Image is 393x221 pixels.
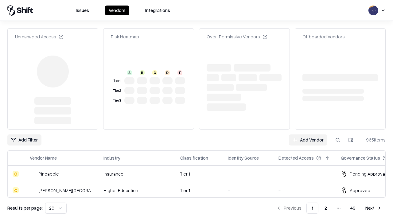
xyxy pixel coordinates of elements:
[15,33,64,40] div: Unmanaged Access
[103,171,170,177] div: Insurance
[152,70,157,75] div: C
[273,203,386,214] nav: pagination
[278,171,331,177] div: -
[345,203,360,214] button: 49
[30,171,36,177] img: Pineapple
[105,6,129,15] button: Vendors
[103,187,170,194] div: Higher Education
[180,155,208,161] div: Classification
[112,98,122,103] div: Tier 3
[278,155,314,161] div: Detected Access
[306,203,318,214] button: 1
[180,171,218,177] div: Tier 1
[302,33,345,40] div: Offboarded Vendors
[350,187,370,194] div: Approved
[228,171,269,177] div: -
[127,70,132,75] div: A
[278,187,331,194] div: -
[30,187,36,193] img: Reichman University
[112,78,122,83] div: Tier 1
[72,6,93,15] button: Issues
[7,134,41,145] button: Add Filter
[103,155,120,161] div: Industry
[228,187,269,194] div: -
[350,171,386,177] div: Pending Approval
[112,88,122,93] div: Tier 2
[207,33,267,40] div: Over-Permissive Vendors
[361,137,386,143] div: 965 items
[341,155,380,161] div: Governance Status
[7,205,43,211] p: Results per page:
[180,187,218,194] div: Tier 1
[13,171,19,177] div: C
[111,33,139,40] div: Risk Heatmap
[140,70,145,75] div: B
[38,187,94,194] div: [PERSON_NAME][GEOGRAPHIC_DATA]
[142,6,174,15] button: Integrations
[320,203,332,214] button: 2
[362,203,386,214] button: Next
[228,155,259,161] div: Identity Source
[177,70,182,75] div: F
[13,187,19,193] div: C
[165,70,170,75] div: D
[289,134,327,145] a: Add Vendor
[38,171,59,177] div: Pineapple
[30,155,57,161] div: Vendor Name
